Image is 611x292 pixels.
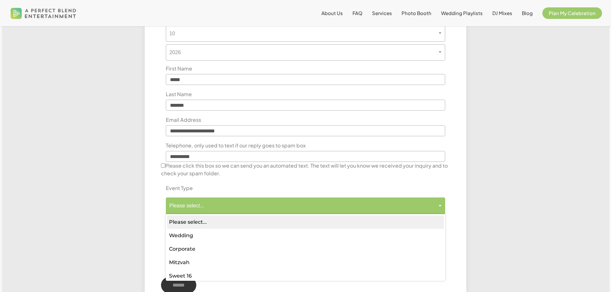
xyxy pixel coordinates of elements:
li: Corporate [167,242,444,256]
img: A Perfect Blend Entertainment [9,3,78,24]
a: DJ Mixes [492,11,512,16]
span: Please select... [166,197,445,214]
li: Please select... [167,215,444,229]
label: First Name [161,65,197,72]
span: DJ Mixes [492,10,512,16]
label: Last Name [161,90,197,98]
span: FAQ [352,10,362,16]
li: Mitzvah [167,256,444,269]
span: About Us [321,10,343,16]
label: Telephone, only used to text if our reply goes to spam box [161,142,310,149]
a: Wedding Playlists [441,11,483,16]
a: Blog [522,11,533,16]
input: Please click this box so we can send you an automated text. The text will let you know we receive... [161,163,165,168]
span: Please select... [166,203,445,209]
label: Please click this box so we can send you an automated text. The text will let you know we receive... [161,162,450,177]
span: Services [372,10,392,16]
span: 2026 [166,49,445,55]
label: How did you hear about us? [161,244,237,252]
span: Blog [522,10,533,16]
a: Photo Booth [402,11,431,16]
span: Plan My Celebration [549,10,596,16]
span: Wedding Playlists [441,10,483,16]
a: Services [372,11,392,16]
span: 2026 [166,44,445,61]
span: 10 [166,30,445,37]
li: Wedding [167,229,444,242]
li: Sweet 16 [167,269,444,283]
label: Email Address [161,116,206,124]
span: 10 [166,25,445,42]
a: FAQ [352,11,362,16]
a: Plan My Celebration [542,11,602,16]
label: Event Type [161,184,198,192]
span: Photo Booth [402,10,431,16]
a: About Us [321,11,343,16]
label: Venue Name [161,218,202,226]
